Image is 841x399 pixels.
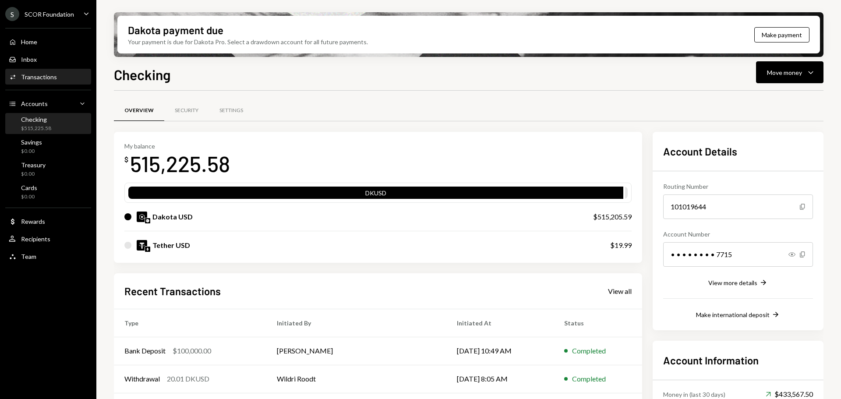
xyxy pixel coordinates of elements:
[5,136,91,157] a: Savings$0.00
[708,278,768,288] button: View more details
[663,144,813,159] h2: Account Details
[446,337,554,365] td: [DATE] 10:49 AM
[21,73,57,81] div: Transactions
[21,253,36,260] div: Team
[5,34,91,49] a: Home
[167,374,209,384] div: 20.01 DKUSD
[145,247,150,252] img: ethereum-mainnet
[21,193,37,201] div: $0.00
[25,11,74,18] div: SCOR Foundation
[266,309,446,337] th: Initiated By
[21,235,50,243] div: Recipients
[5,51,91,67] a: Inbox
[219,107,243,114] div: Settings
[708,279,757,286] div: View more details
[164,99,209,122] a: Security
[696,310,780,320] button: Make international deposit
[145,218,150,223] img: base-mainnet
[754,27,809,42] button: Make payment
[266,337,446,365] td: [PERSON_NAME]
[5,113,91,134] a: Checking$515,225.58
[593,212,632,222] div: $515,205.59
[137,212,147,222] img: DKUSD
[663,230,813,239] div: Account Number
[124,107,154,114] div: Overview
[5,213,91,229] a: Rewards
[446,365,554,393] td: [DATE] 8:05 AM
[124,346,166,356] div: Bank Deposit
[663,390,725,399] div: Money in (last 30 days)
[767,68,802,77] div: Move money
[663,194,813,219] div: 101019644
[21,56,37,63] div: Inbox
[572,346,606,356] div: Completed
[175,107,198,114] div: Security
[128,37,368,46] div: Your payment is due for Dakota Pro. Select a drawdown account for all future payments.
[756,61,823,83] button: Move money
[114,99,164,122] a: Overview
[5,95,91,111] a: Accounts
[5,159,91,180] a: Treasury$0.00
[446,309,554,337] th: Initiated At
[554,309,642,337] th: Status
[130,150,230,177] div: 515,225.58
[663,242,813,267] div: • • • • • • • • 7715
[128,188,623,201] div: DKUSD
[5,7,19,21] div: S
[5,248,91,264] a: Team
[21,116,51,123] div: Checking
[5,69,91,85] a: Transactions
[124,155,128,164] div: $
[137,240,147,251] img: USDT
[21,161,46,169] div: Treasury
[152,240,190,251] div: Tether USD
[209,99,254,122] a: Settings
[173,346,211,356] div: $100,000.00
[21,100,48,107] div: Accounts
[572,374,606,384] div: Completed
[5,231,91,247] a: Recipients
[114,66,171,83] h1: Checking
[608,287,632,296] div: View all
[21,125,51,132] div: $515,225.58
[663,182,813,191] div: Routing Number
[266,365,446,393] td: Wildri Roodt
[124,284,221,298] h2: Recent Transactions
[608,286,632,296] a: View all
[152,212,193,222] div: Dakota USD
[124,374,160,384] div: Withdrawal
[21,218,45,225] div: Rewards
[21,184,37,191] div: Cards
[5,181,91,202] a: Cards$0.00
[128,23,223,37] div: Dakota payment due
[21,138,42,146] div: Savings
[696,311,770,318] div: Make international deposit
[114,309,266,337] th: Type
[21,170,46,178] div: $0.00
[663,353,813,367] h2: Account Information
[124,142,230,150] div: My balance
[21,148,42,155] div: $0.00
[610,240,632,251] div: $19.99
[21,38,37,46] div: Home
